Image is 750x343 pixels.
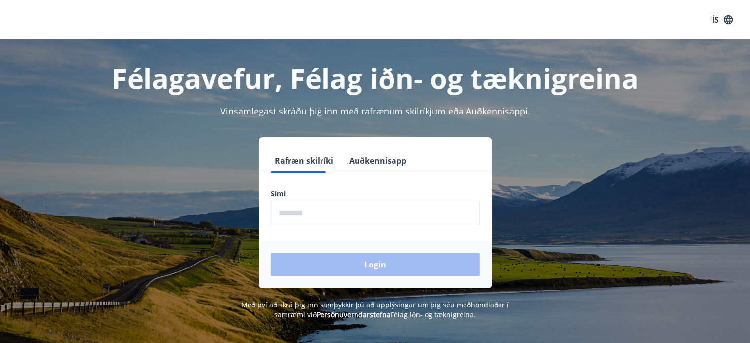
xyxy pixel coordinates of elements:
[241,300,509,319] span: Með því að skrá þig inn samþykkir þú að upplýsingar um þig séu meðhöndlaðar í samræmi við Félag i...
[707,11,738,29] button: ÍS
[271,189,480,199] label: Sími
[345,149,410,173] button: Auðkennisapp
[271,149,337,173] button: Rafræn skilríki
[317,310,391,319] a: Persónuverndarstefna
[220,105,530,117] span: Vinsamlegast skráðu þig inn með rafrænum skilríkjum eða Auðkennisappi.
[32,59,718,97] h1: Félagavefur, Félag iðn- og tæknigreina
